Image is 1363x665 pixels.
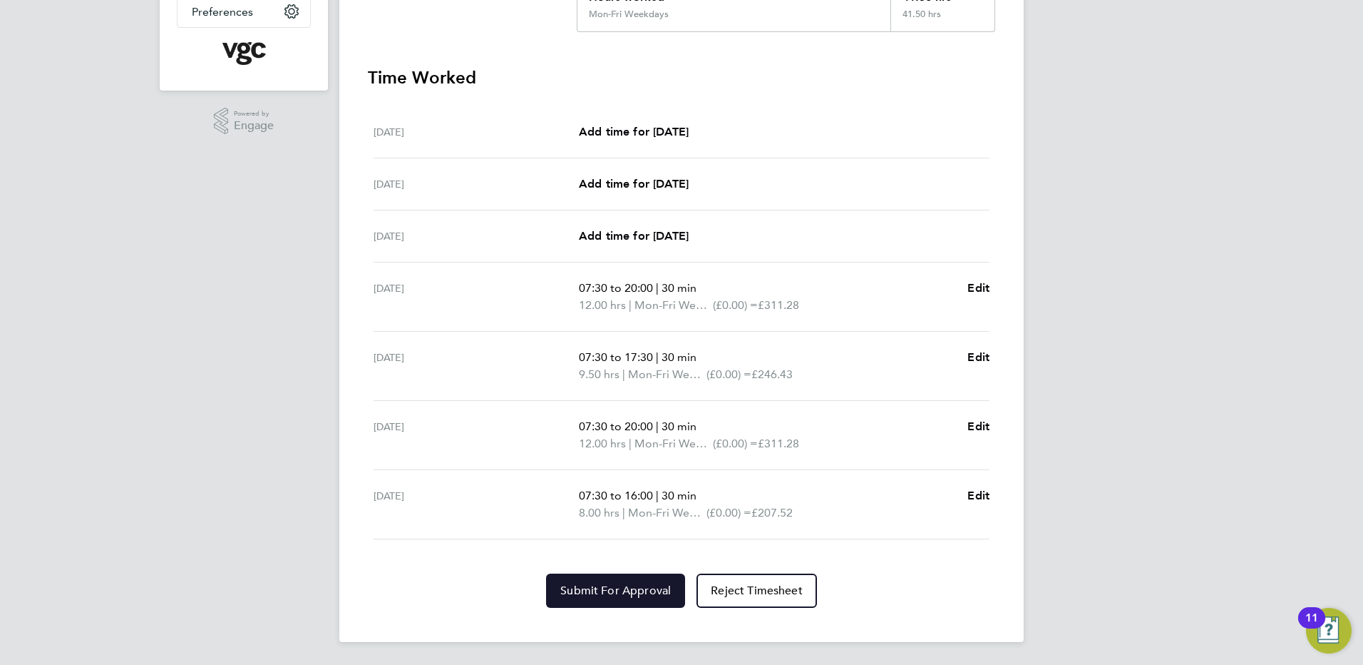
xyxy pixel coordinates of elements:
span: 9.50 hrs [579,367,619,381]
span: 12.00 hrs [579,298,626,312]
span: Mon-Fri Weekdays [634,297,713,314]
a: Add time for [DATE] [579,176,689,193]
span: Add time for [DATE] [579,229,689,243]
a: Add time for [DATE] [579,123,689,141]
div: [DATE] [374,176,579,193]
span: £207.52 [751,506,793,519]
span: 30 min [662,281,696,295]
span: Preferences [192,5,253,19]
div: 41.50 hrs [890,9,994,31]
span: Mon-Fri Weekdays [628,366,706,383]
button: Submit For Approval [546,574,685,608]
div: 11 [1305,618,1318,636]
button: Reject Timesheet [696,574,817,608]
button: Open Resource Center, 11 new notifications [1306,608,1352,654]
span: (£0.00) = [713,437,758,450]
span: 8.00 hrs [579,506,619,519]
span: Engage [234,120,274,132]
span: 07:30 to 20:00 [579,420,653,433]
span: 07:30 to 17:30 [579,350,653,364]
div: [DATE] [374,418,579,452]
span: | [656,350,659,364]
a: Go to home page [177,42,311,65]
span: Add time for [DATE] [579,177,689,191]
div: [DATE] [374,349,579,383]
span: 30 min [662,489,696,502]
div: [DATE] [374,487,579,522]
span: Reject Timesheet [711,584,803,598]
span: | [622,367,625,381]
span: | [656,489,659,502]
span: Edit [967,281,989,295]
a: Edit [967,418,989,435]
span: | [629,437,632,450]
span: Powered by [234,108,274,120]
div: [DATE] [374,123,579,141]
span: £311.28 [758,437,799,450]
div: [DATE] [374,228,579,245]
span: 07:30 to 16:00 [579,489,653,502]
div: Mon-Fri Weekdays [589,9,669,20]
span: Submit For Approval [560,584,671,598]
span: Add time for [DATE] [579,125,689,138]
span: | [656,420,659,433]
span: Mon-Fri Weekdays [634,435,713,452]
span: | [622,506,625,519]
div: [DATE] [374,280,579,314]
span: Edit [967,489,989,502]
span: (£0.00) = [706,506,751,519]
span: £311.28 [758,298,799,312]
span: £246.43 [751,367,793,381]
span: | [656,281,659,295]
span: Edit [967,350,989,364]
h3: Time Worked [368,66,995,89]
span: (£0.00) = [706,367,751,381]
span: | [629,298,632,312]
a: Powered byEngage [214,108,274,135]
span: (£0.00) = [713,298,758,312]
span: 30 min [662,350,696,364]
span: 12.00 hrs [579,437,626,450]
a: Edit [967,487,989,504]
span: Edit [967,420,989,433]
a: Edit [967,349,989,366]
img: vgcgroup-logo-retina.png [222,42,266,65]
a: Edit [967,280,989,297]
span: 30 min [662,420,696,433]
span: Mon-Fri Weekdays [628,504,706,522]
span: 07:30 to 20:00 [579,281,653,295]
a: Add time for [DATE] [579,228,689,245]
